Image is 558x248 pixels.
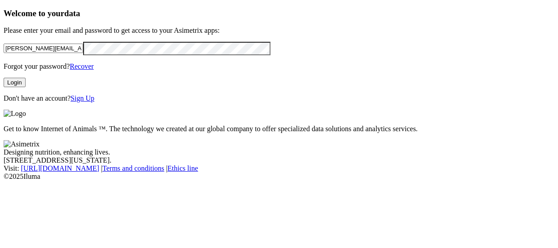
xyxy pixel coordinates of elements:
div: Designing nutrition, enhancing lives. [4,148,554,156]
a: Ethics line [168,164,198,172]
a: Terms and conditions [102,164,164,172]
a: Sign Up [71,94,94,102]
a: [URL][DOMAIN_NAME] [21,164,99,172]
div: © 2025 Iluma [4,173,554,181]
p: Don't have an account? [4,94,554,102]
input: Your email [4,44,83,53]
button: Login [4,78,26,87]
p: Forgot your password? [4,62,554,71]
span: data [64,9,80,18]
img: Asimetrix [4,140,40,148]
img: Logo [4,110,26,118]
p: Please enter your email and password to get access to your Asimetrix apps: [4,27,554,35]
div: [STREET_ADDRESS][US_STATE]. [4,156,554,164]
p: Get to know Internet of Animals ™. The technology we created at our global company to offer speci... [4,125,554,133]
div: Visit : | | [4,164,554,173]
h3: Welcome to your [4,9,554,18]
a: Recover [70,62,93,70]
